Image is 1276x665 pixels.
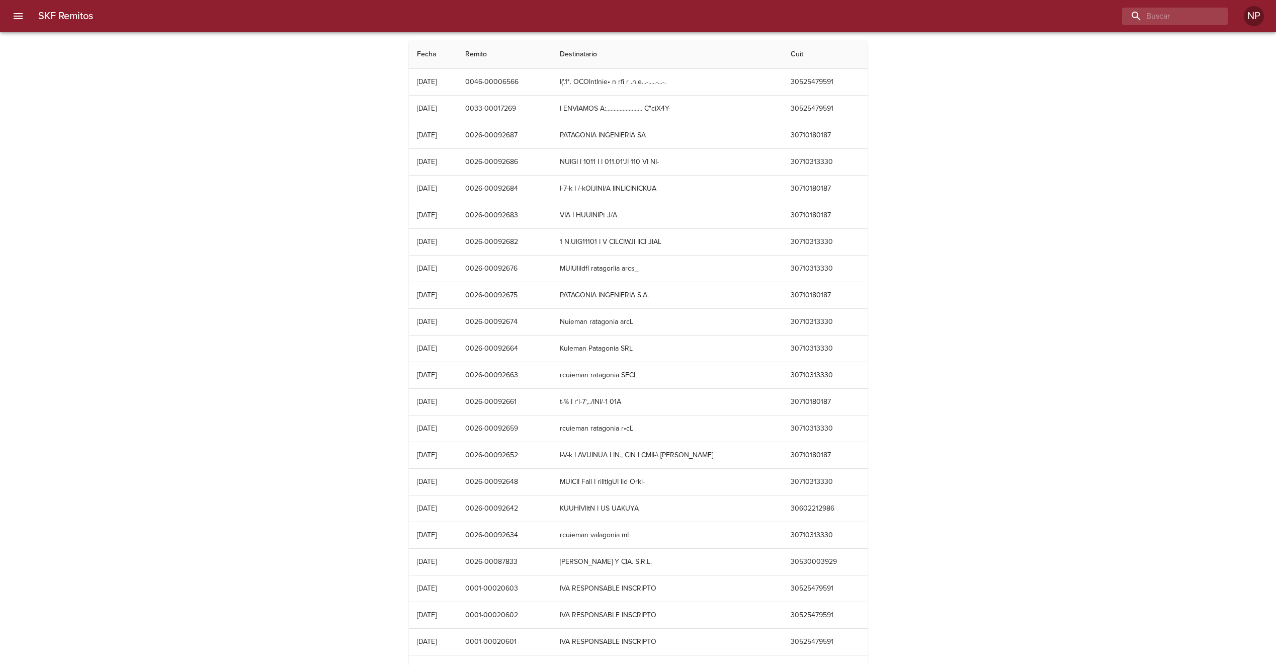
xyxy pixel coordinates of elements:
[783,122,868,148] td: 30710180187
[457,122,552,148] td: 0026-00092687
[457,549,552,575] td: 0026-00087833
[552,442,783,468] td: I-V-k I AVUINUA I IN., CIN I CMII-\ [PERSON_NAME]
[552,415,783,442] td: rcuieman ratagonia r•cL
[409,495,458,522] td: [DATE]
[457,469,552,495] td: 0026-00092648
[783,602,868,628] td: 30525479591
[552,202,783,228] td: VIA I HUUINIPt J/A
[409,549,458,575] td: [DATE]
[409,336,458,362] td: [DATE]
[409,522,458,548] td: [DATE]
[552,602,783,628] td: IVA RESPONSABLE INSCRIPTO
[457,522,552,548] td: 0026-00092634
[409,309,458,335] td: [DATE]
[783,202,868,228] td: 30710180187
[783,282,868,308] td: 30710180187
[552,69,783,95] td: I('.1*. OCOIntlnie• n rfi r .n.e...-.....-...-.
[552,629,783,655] td: IVA RESPONSABLE INSCRIPTO
[409,176,458,202] td: [DATE]
[783,389,868,415] td: 30710180187
[457,629,552,655] td: 0001-00020601
[457,495,552,522] td: 0026-00092642
[409,149,458,175] td: [DATE]
[1244,6,1264,26] div: NP
[783,575,868,602] td: 30525479591
[783,549,868,575] td: 30530003929
[552,40,783,69] th: Destinatario
[409,122,458,148] td: [DATE]
[783,149,868,175] td: 30710313330
[409,282,458,308] td: [DATE]
[1244,6,1264,26] div: Abrir información de usuario
[457,389,552,415] td: 0026-00092661
[409,229,458,255] td: [DATE]
[783,495,868,522] td: 30602212986
[457,415,552,442] td: 0026-00092659
[552,389,783,415] td: t-% I r‘l-7‘,../INI/-1 01A
[457,362,552,388] td: 0026-00092663
[783,96,868,122] td: 30525479591
[409,96,458,122] td: [DATE]
[457,176,552,202] td: 0026-00092684
[783,229,868,255] td: 30710313330
[457,256,552,282] td: 0026-00092676
[409,442,458,468] td: [DATE]
[457,336,552,362] td: 0026-00092664
[552,336,783,362] td: Kuleman Patagonia SRL
[783,629,868,655] td: 30525479591
[409,389,458,415] td: [DATE]
[409,40,458,69] th: Fecha
[552,469,783,495] td: MUICII Fall I rilltIgUI Ild Orkl-
[552,149,783,175] td: NUIGI I 1011 I I 011.01‘JI 110 VI NI-
[783,415,868,442] td: 30710313330
[552,522,783,548] td: rcuieman vaIagonia mL
[409,202,458,228] td: [DATE]
[783,442,868,468] td: 30710180187
[409,629,458,655] td: [DATE]
[552,122,783,148] td: PATAGONIA INGENIERIA SA
[552,549,783,575] td: [PERSON_NAME] Y CIA. S.R.L.
[783,256,868,282] td: 30710313330
[783,69,868,95] td: 30525479591
[783,336,868,362] td: 30710313330
[783,469,868,495] td: 30710313330
[552,229,783,255] td: 1 N.UIG11101 I V CILCIWJI IICI JIAL
[457,96,552,122] td: 0033-00017269
[457,602,552,628] td: 0001-00020602
[783,176,868,202] td: 30710180187
[409,469,458,495] td: [DATE]
[783,309,868,335] td: 30710313330
[783,40,868,69] th: Cuit
[457,69,552,95] td: 0046-00006566
[552,309,783,335] td: Nuieman ratagonia arcL
[457,575,552,602] td: 0001-00020603
[552,282,783,308] td: PATAGONIA INGENIERIA S.A.
[38,8,93,24] h6: SKF Remitos
[457,282,552,308] td: 0026-00092675
[1122,8,1211,25] input: buscar
[457,202,552,228] td: 0026-00092683
[552,176,783,202] td: I-7-k I /-kOlJINI/A IINLICINICKUA
[552,362,783,388] td: rcuieman ratagonia SFCL
[552,256,783,282] td: MUlUlildfl ratagorlia arcs_
[552,96,783,122] td: I ENVIAMOS A:........................ C"ciX4Y-
[457,309,552,335] td: 0026-00092674
[409,415,458,442] td: [DATE]
[409,69,458,95] td: [DATE]
[6,4,30,28] button: menu
[409,256,458,282] td: [DATE]
[457,229,552,255] td: 0026-00092682
[409,602,458,628] td: [DATE]
[783,522,868,548] td: 30710313330
[409,362,458,388] td: [DATE]
[783,362,868,388] td: 30710313330
[552,495,783,522] td: KUUHIVIltN I US UAKUYA
[552,575,783,602] td: IVA RESPONSABLE INSCRIPTO
[409,575,458,602] td: [DATE]
[457,149,552,175] td: 0026-00092686
[457,442,552,468] td: 0026-00092652
[457,40,552,69] th: Remito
